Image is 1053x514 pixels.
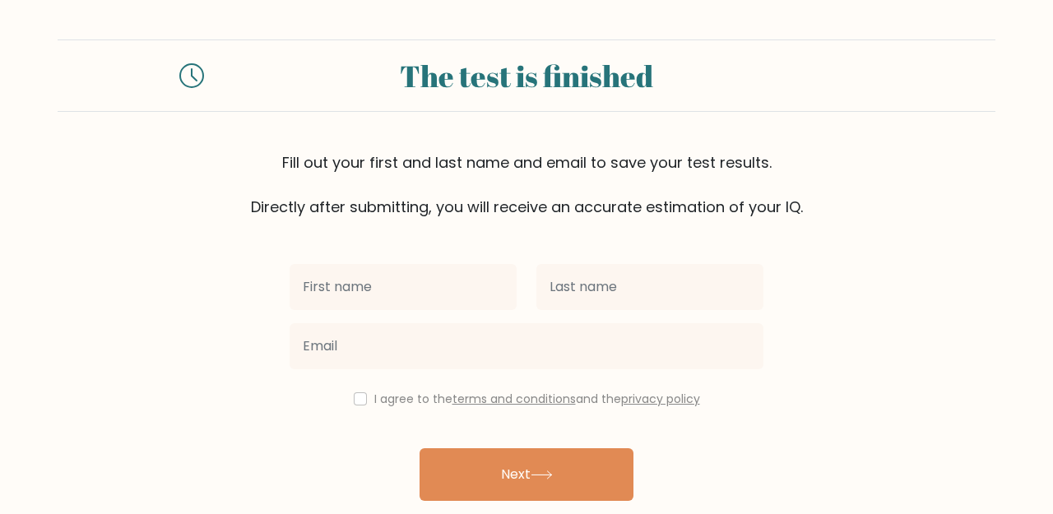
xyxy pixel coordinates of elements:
[621,391,700,407] a: privacy policy
[290,264,517,310] input: First name
[374,391,700,407] label: I agree to the and the
[536,264,763,310] input: Last name
[224,53,829,98] div: The test is finished
[420,448,633,501] button: Next
[58,151,995,218] div: Fill out your first and last name and email to save your test results. Directly after submitting,...
[290,323,763,369] input: Email
[452,391,576,407] a: terms and conditions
